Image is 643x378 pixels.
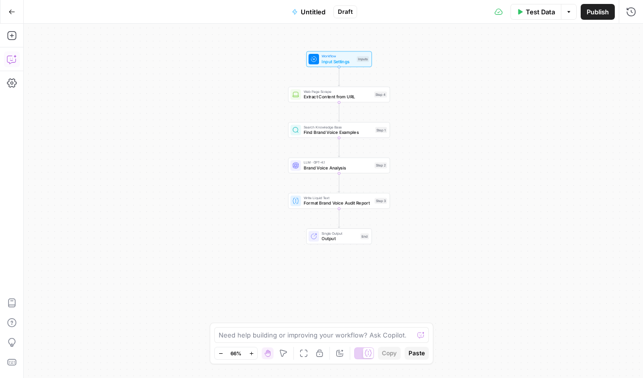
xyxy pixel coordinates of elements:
span: Find Brand Voice Examples [304,129,372,135]
button: Publish [581,4,615,20]
g: Edge from step_1 to step_2 [338,138,340,157]
span: Paste [409,349,425,358]
span: Search Knowledge Base [304,125,372,130]
span: Output [321,235,358,242]
div: Search Knowledge BaseFind Brand Voice ExamplesStep 1 [288,122,390,138]
span: Single Output [321,231,358,236]
button: Untitled [286,4,331,20]
div: Step 2 [374,163,387,168]
div: Step 1 [375,127,387,133]
div: End [361,233,369,239]
span: Brand Voice Analysis [304,165,372,171]
span: LLM · GPT-4.1 [304,160,372,165]
span: Extract Content from URL [304,93,371,100]
span: Draft [338,7,353,16]
span: Test Data [526,7,555,17]
span: Publish [587,7,609,17]
span: 66% [230,349,241,357]
span: Web Page Scrape [304,89,371,94]
span: Copy [382,349,397,358]
div: Single OutputOutputEnd [288,228,390,244]
g: Edge from start to step_4 [338,67,340,86]
span: Untitled [301,7,325,17]
div: Inputs [357,56,369,62]
button: Paste [405,347,429,360]
div: Step 4 [374,91,387,97]
span: Workflow [321,53,354,59]
span: Write Liquid Text [304,195,372,201]
g: Edge from step_3 to end [338,209,340,228]
button: Copy [378,347,401,360]
div: LLM · GPT-4.1Brand Voice AnalysisStep 2 [288,158,390,173]
div: Step 3 [374,198,387,204]
div: WorkflowInput SettingsInputs [288,51,390,67]
span: Format Brand Voice Audit Report [304,200,372,207]
span: Input Settings [321,58,354,65]
button: Test Data [510,4,561,20]
g: Edge from step_2 to step_3 [338,173,340,193]
div: Web Page ScrapeExtract Content from URLStep 4 [288,86,390,102]
div: Write Liquid TextFormat Brand Voice Audit ReportStep 3 [288,193,390,209]
g: Edge from step_4 to step_1 [338,102,340,122]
